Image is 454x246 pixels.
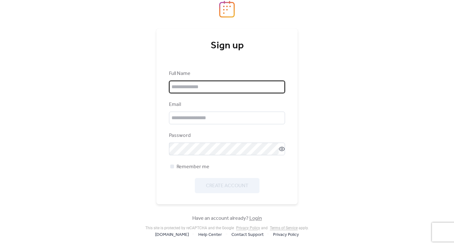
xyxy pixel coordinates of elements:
[219,1,235,18] img: logo
[231,231,264,239] span: Contact Support
[270,226,298,230] a: Terms of Service
[169,70,284,77] div: Full Name
[198,231,222,238] a: Help Center
[231,231,264,238] a: Contact Support
[236,226,260,230] a: Privacy Policy
[145,226,309,230] div: This site is protected by reCAPTCHA and the Google and apply .
[192,215,262,222] span: Have an account already?
[169,40,285,52] div: Sign up
[273,231,299,238] a: Privacy Policy
[273,231,299,239] span: Privacy Policy
[169,132,284,139] div: Password
[155,231,189,238] a: [DOMAIN_NAME]
[177,163,209,171] span: Remember me
[169,101,284,108] div: Email
[155,231,189,239] span: [DOMAIN_NAME]
[249,213,262,223] a: Login
[198,231,222,239] span: Help Center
